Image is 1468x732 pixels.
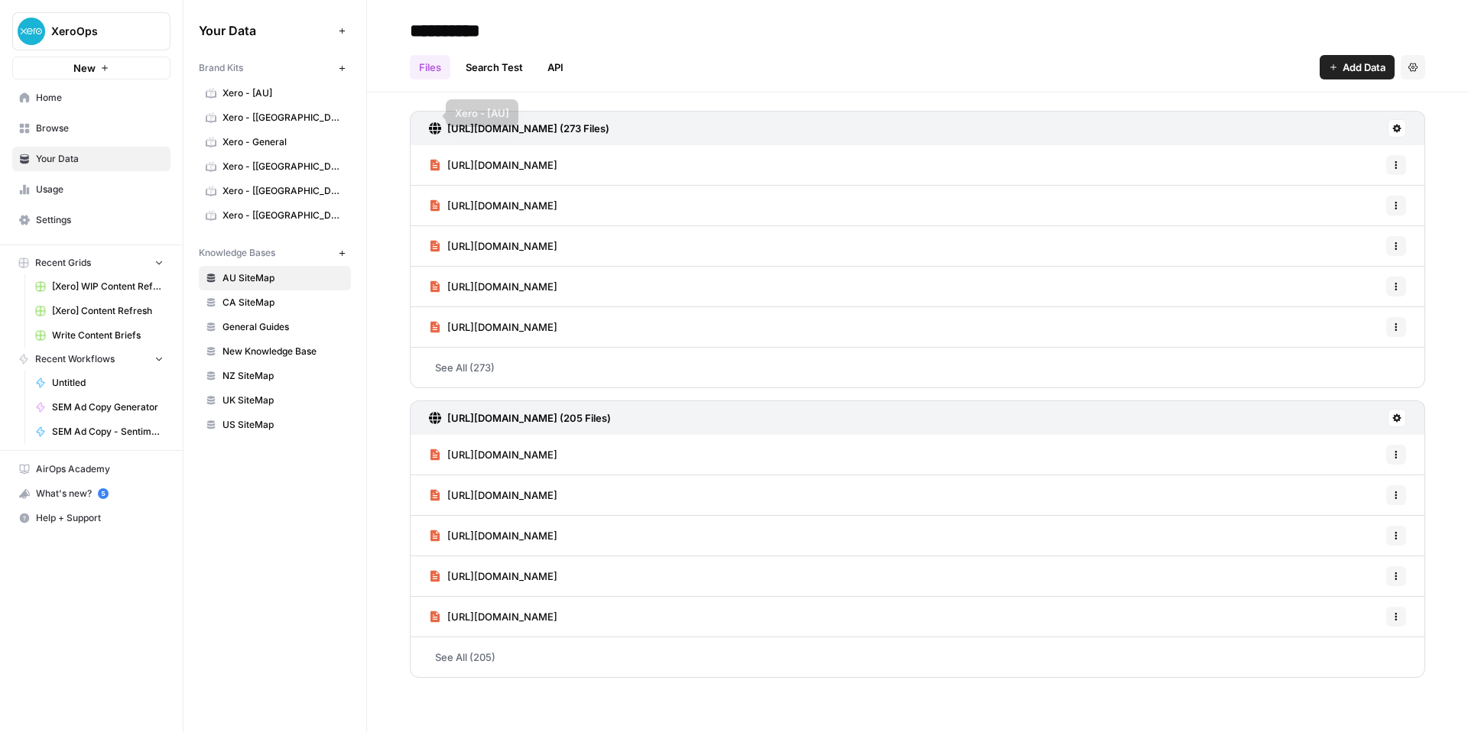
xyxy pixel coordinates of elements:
[429,145,557,185] a: [URL][DOMAIN_NAME]
[410,348,1425,387] a: See All (273)
[199,246,275,260] span: Knowledge Bases
[222,209,344,222] span: Xero - [[GEOGRAPHIC_DATA]]
[12,12,171,50] button: Workspace: XeroOps
[18,18,45,45] img: XeroOps Logo
[199,266,351,290] a: AU SiteMap
[429,401,611,435] a: [URL][DOMAIN_NAME] (205 Files)
[429,475,557,515] a: [URL][DOMAIN_NAME]
[12,506,171,530] button: Help + Support
[199,81,351,105] a: Xero - [AU]
[429,556,557,596] a: [URL][DOMAIN_NAME]
[52,425,164,439] span: SEM Ad Copy - Sentiment Analysis
[222,86,344,100] span: Xero - [AU]
[447,157,557,173] span: [URL][DOMAIN_NAME]
[199,203,351,228] a: Xero - [[GEOGRAPHIC_DATA]]
[36,213,164,227] span: Settings
[12,57,171,79] button: New
[222,394,344,407] span: UK SiteMap
[52,400,164,414] span: SEM Ad Copy Generator
[538,55,573,79] a: API
[429,267,557,306] a: [URL][DOMAIN_NAME]
[12,481,171,506] button: What's new? 5
[447,238,557,254] span: [URL][DOMAIN_NAME]
[52,280,164,293] span: [Xero] WIP Content Refresh
[222,418,344,432] span: US SiteMap
[98,488,109,499] a: 5
[447,198,557,213] span: [URL][DOMAIN_NAME]
[447,447,557,462] span: [URL][DOMAIN_NAME]
[447,410,611,426] h3: [URL][DOMAIN_NAME] (205 Files)
[12,86,171,110] a: Home
[52,376,164,390] span: Untitled
[28,371,171,395] a: Untitled
[222,369,344,383] span: NZ SiteMap
[36,91,164,105] span: Home
[222,320,344,334] span: General Guides
[12,208,171,232] a: Settings
[447,121,609,136] h3: [URL][DOMAIN_NAME] (273 Files)
[28,274,171,299] a: [Xero] WIP Content Refresh
[199,413,351,437] a: US SiteMap
[199,179,351,203] a: Xero - [[GEOGRAPHIC_DATA]]
[13,482,170,505] div: What's new?
[199,61,243,75] span: Brand Kits
[222,160,344,173] span: Xero - [[GEOGRAPHIC_DATA]]
[222,296,344,309] span: CA SiteMap
[447,568,557,584] span: [URL][DOMAIN_NAME]
[36,511,164,525] span: Help + Support
[28,323,171,348] a: Write Content Briefs
[429,307,557,347] a: [URL][DOMAIN_NAME]
[73,60,96,76] span: New
[222,135,344,149] span: Xero - General
[199,154,351,179] a: Xero - [[GEOGRAPHIC_DATA]]
[199,315,351,339] a: General Guides
[1320,55,1395,79] button: Add Data
[28,299,171,323] a: [Xero] Content Refresh
[456,55,532,79] a: Search Test
[12,457,171,481] a: AirOps Academy
[199,339,351,364] a: New Knowledge Base
[36,121,164,135] span: Browse
[199,290,351,315] a: CA SiteMap
[35,256,91,270] span: Recent Grids
[199,364,351,388] a: NZ SiteMap
[199,130,351,154] a: Xero - General
[222,184,344,198] span: Xero - [[GEOGRAPHIC_DATA]]
[101,490,105,497] text: 5
[12,177,171,202] a: Usage
[222,345,344,358] span: New Knowledge Base
[12,251,171,274] button: Recent Grids
[447,528,557,543] span: [URL][DOMAIN_NAME]
[429,435,557,475] a: [URL][DOMAIN_NAME]
[429,186,557,225] a: [URL][DOMAIN_NAME]
[1343,60,1385,75] span: Add Data
[429,226,557,266] a: [URL][DOMAIN_NAME]
[36,183,164,196] span: Usage
[199,21,333,40] span: Your Data
[410,637,1425,677] a: See All (205)
[51,24,144,39] span: XeroOps
[52,304,164,318] span: [Xero] Content Refresh
[12,147,171,171] a: Your Data
[447,487,557,503] span: [URL][DOMAIN_NAME]
[447,319,557,335] span: [URL][DOMAIN_NAME]
[447,279,557,294] span: [URL][DOMAIN_NAME]
[199,388,351,413] a: UK SiteMap
[222,111,344,125] span: Xero - [[GEOGRAPHIC_DATA]]
[52,329,164,342] span: Write Content Briefs
[35,352,115,366] span: Recent Workflows
[429,516,557,555] a: [URL][DOMAIN_NAME]
[199,105,351,130] a: Xero - [[GEOGRAPHIC_DATA]]
[429,112,609,145] a: [URL][DOMAIN_NAME] (273 Files)
[28,419,171,444] a: SEM Ad Copy - Sentiment Analysis
[429,597,557,636] a: [URL][DOMAIN_NAME]
[12,116,171,141] a: Browse
[447,609,557,624] span: [URL][DOMAIN_NAME]
[410,55,450,79] a: Files
[222,271,344,285] span: AU SiteMap
[36,462,164,476] span: AirOps Academy
[36,152,164,166] span: Your Data
[28,395,171,419] a: SEM Ad Copy Generator
[12,348,171,371] button: Recent Workflows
